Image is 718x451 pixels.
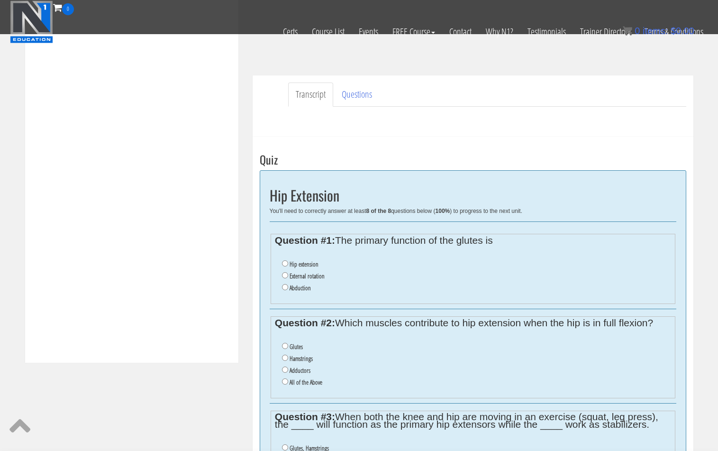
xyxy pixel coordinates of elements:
b: 8 of the 8 [366,208,391,214]
img: icon11.png [623,26,632,36]
h3: Quiz [260,153,686,166]
a: FREE Course [385,15,442,48]
label: All of the Above [290,378,322,386]
a: Certs [276,15,305,48]
strong: Question #3: [275,411,335,422]
strong: Question #1: [275,235,335,246]
label: Hamstrings [290,355,313,362]
span: items: [643,26,668,36]
a: Questions [334,83,380,107]
a: Course List [305,15,352,48]
a: Transcript [288,83,333,107]
a: Trainer Directory [573,15,637,48]
a: 0 items: $0.00 [623,26,694,36]
a: Contact [442,15,479,48]
h2: Hip Extension [270,187,676,203]
b: 100% [436,208,450,214]
label: Glutes [290,343,303,350]
a: Why N1? [479,15,520,48]
label: Abduction [290,284,311,292]
a: Testimonials [520,15,573,48]
label: External rotation [290,272,325,280]
img: n1-education [10,0,53,43]
legend: When both the knee and hip are moving in an exercise (squat, leg press), the ____ will function a... [275,413,671,428]
legend: Which muscles contribute to hip extension when the hip is in full flexion? [275,319,671,327]
legend: The primary function of the glutes is [275,237,671,244]
span: 0 [635,26,640,36]
label: Adductors [290,367,310,374]
div: You'll need to correctly answer at least questions below ( ) to progress to the next unit. [270,208,676,214]
label: Hip extension [290,260,318,268]
a: Events [352,15,385,48]
span: 0 [62,3,74,15]
strong: Question #2: [275,317,335,328]
a: 0 [53,1,74,14]
span: $ [671,26,676,36]
bdi: 0.00 [671,26,694,36]
a: Terms & Conditions [637,15,710,48]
